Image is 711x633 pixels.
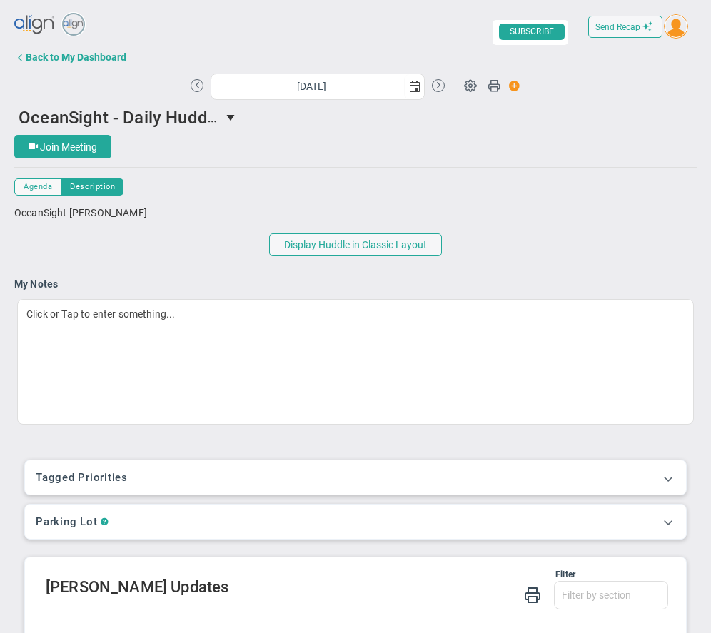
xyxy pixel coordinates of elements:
[269,233,442,256] button: Display Huddle in Classic Layout
[46,581,668,597] h2: [PERSON_NAME] Updates
[14,278,697,290] h4: My Notes
[40,141,97,153] span: Join Meeting
[555,582,667,609] input: Filter by section
[457,71,484,98] span: Huddle Settings
[524,585,541,603] span: Print Huddle Member Updates
[588,16,662,38] button: Send Recap
[19,106,221,128] span: OceanSight - Daily Huddle
[499,24,565,40] span: SUBSCRIBE
[24,181,52,193] span: Agenda
[14,11,56,39] img: align-logo.svg
[36,471,675,484] h3: Tagged Priorities
[17,299,694,425] div: Click or Tap to enter something...
[61,178,123,196] button: Description
[46,568,575,581] div: Filter
[595,22,640,32] span: Send Recap
[14,207,147,218] span: OceanSight [PERSON_NAME]
[404,74,424,99] span: select
[36,515,97,528] h3: Parking Lot
[502,76,520,96] span: Action Button
[488,79,500,98] span: Print Huddle
[70,181,115,193] span: Description
[14,43,139,71] button: Back to My Dashboard
[220,105,244,129] span: select
[14,135,111,158] button: Join Meeting
[14,178,61,196] button: Agenda
[664,14,688,39] img: 204746.Person.photo
[26,51,126,63] div: Back to My Dashboard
